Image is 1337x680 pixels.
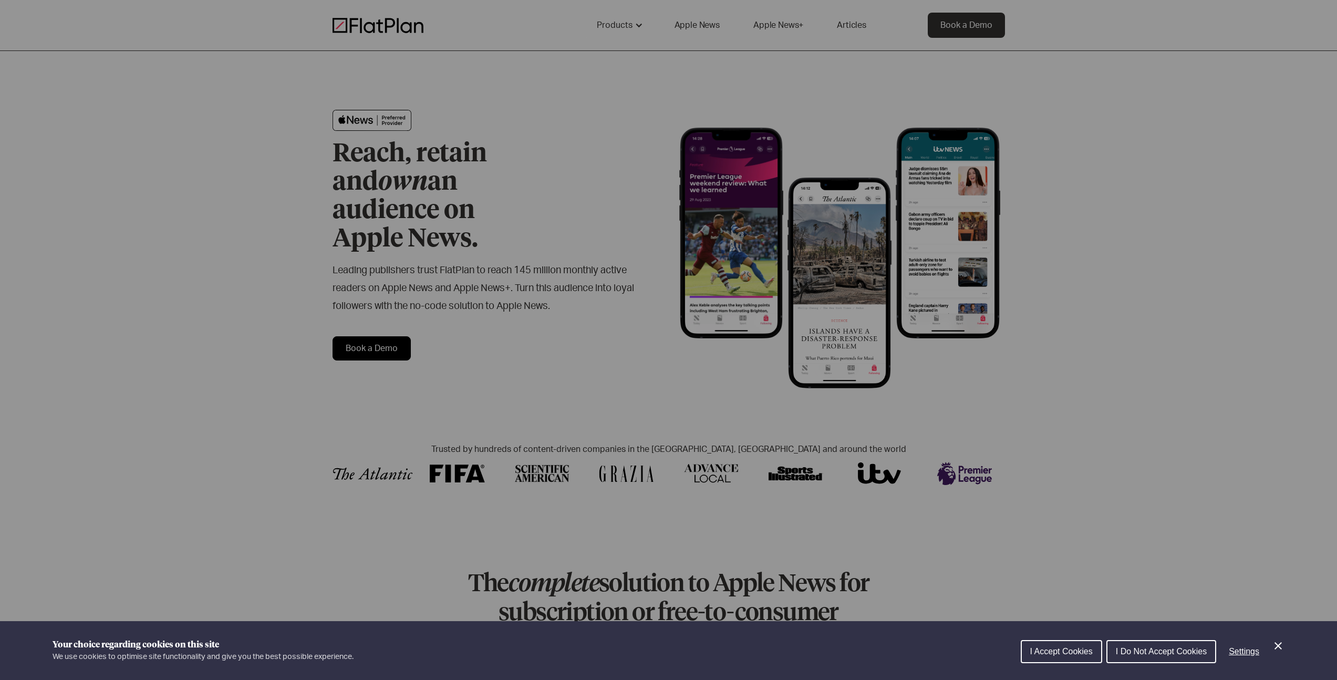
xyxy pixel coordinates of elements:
[53,638,354,651] h1: Your choice regarding cookies on this site
[1229,647,1259,656] span: Settings
[1272,640,1284,652] button: Close Cookie Control
[1116,647,1207,656] span: I Do Not Accept Cookies
[53,651,354,663] p: We use cookies to optimise site functionality and give you the best possible experience.
[1021,640,1102,663] button: I Accept Cookies
[1030,647,1093,656] span: I Accept Cookies
[1106,640,1216,663] button: I Do Not Accept Cookies
[1220,641,1268,662] button: Settings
